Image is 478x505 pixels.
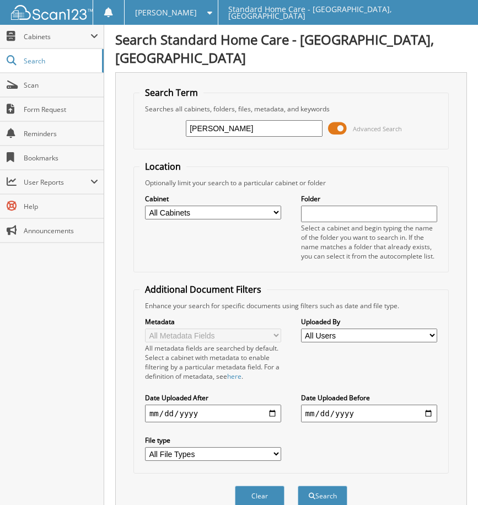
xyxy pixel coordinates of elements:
label: Date Uploaded Before [301,393,438,402]
label: File type [145,436,282,445]
span: [PERSON_NAME] [135,9,197,16]
span: Standard Home Care - [GEOGRAPHIC_DATA], [GEOGRAPHIC_DATA] [228,6,468,19]
span: User Reports [24,178,90,187]
span: Form Request [24,105,98,114]
span: Bookmarks [24,153,98,163]
span: Announcements [24,226,98,235]
label: Folder [301,194,438,203]
label: Metadata [145,317,282,326]
span: Advanced Search [353,125,402,133]
span: Help [24,202,98,211]
div: Optionally limit your search to a particular cabinet or folder [139,178,443,187]
label: Cabinet [145,194,282,203]
input: end [301,405,438,422]
a: here [227,372,241,381]
div: Enhance your search for specific documents using filters such as date and file type. [139,301,443,310]
legend: Additional Document Filters [139,283,267,296]
div: All metadata fields are searched by default. Select a cabinet with metadata to enable filtering b... [145,343,282,381]
h1: Search Standard Home Care - [GEOGRAPHIC_DATA], [GEOGRAPHIC_DATA] [115,30,467,67]
img: scan123-logo-white.svg [11,5,93,20]
legend: Search Term [139,87,203,99]
div: Searches all cabinets, folders, files, metadata, and keywords [139,104,443,114]
label: Date Uploaded After [145,393,282,402]
span: Reminders [24,129,98,138]
input: start [145,405,282,422]
span: Cabinets [24,32,90,41]
span: Search [24,56,96,66]
span: Scan [24,80,98,90]
div: Select a cabinet and begin typing the name of the folder you want to search in. If the name match... [301,223,438,261]
label: Uploaded By [301,317,438,326]
legend: Location [139,160,186,173]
